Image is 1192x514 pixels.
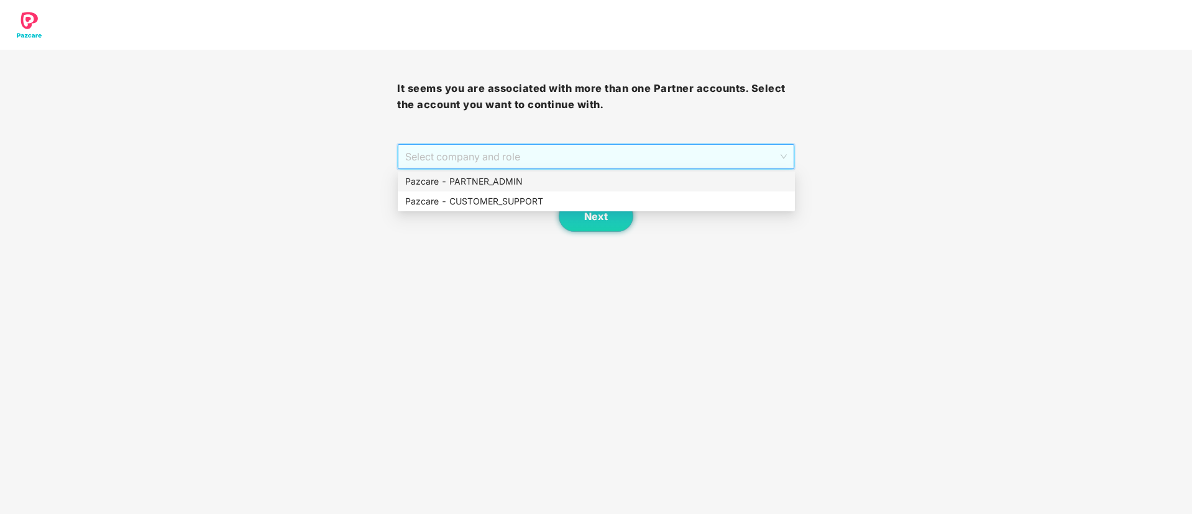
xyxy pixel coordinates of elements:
[397,81,794,112] h3: It seems you are associated with more than one Partner accounts. Select the account you want to c...
[405,175,787,188] div: Pazcare - PARTNER_ADMIN
[584,211,608,223] span: Next
[398,191,795,211] div: Pazcare - CUSTOMER_SUPPORT
[405,195,787,208] div: Pazcare - CUSTOMER_SUPPORT
[559,201,633,232] button: Next
[398,172,795,191] div: Pazcare - PARTNER_ADMIN
[405,145,786,168] span: Select company and role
